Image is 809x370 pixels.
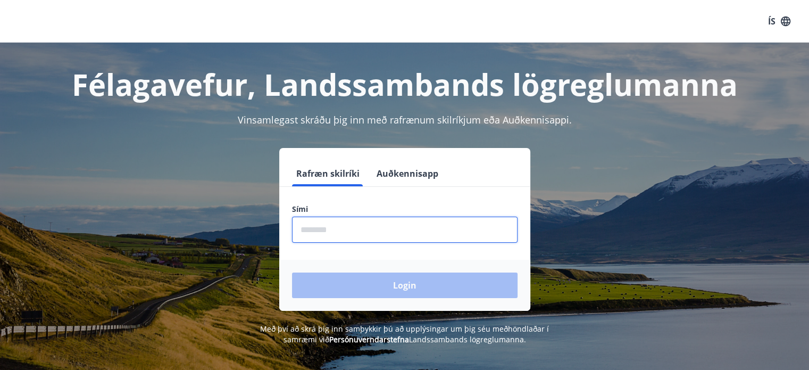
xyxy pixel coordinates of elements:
button: ÍS [762,12,796,31]
span: Vinsamlegast skráðu þig inn með rafrænum skilríkjum eða Auðkennisappi. [238,113,572,126]
span: Með því að skrá þig inn samþykkir þú að upplýsingar um þig séu meðhöndlaðar í samræmi við Landssa... [260,324,549,344]
a: Persónuverndarstefna [329,334,409,344]
label: Sími [292,204,518,215]
button: Rafræn skilríki [292,161,364,186]
button: Auðkennisapp [372,161,443,186]
h1: Félagavefur, Landssambands lögreglumanna [35,64,775,104]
